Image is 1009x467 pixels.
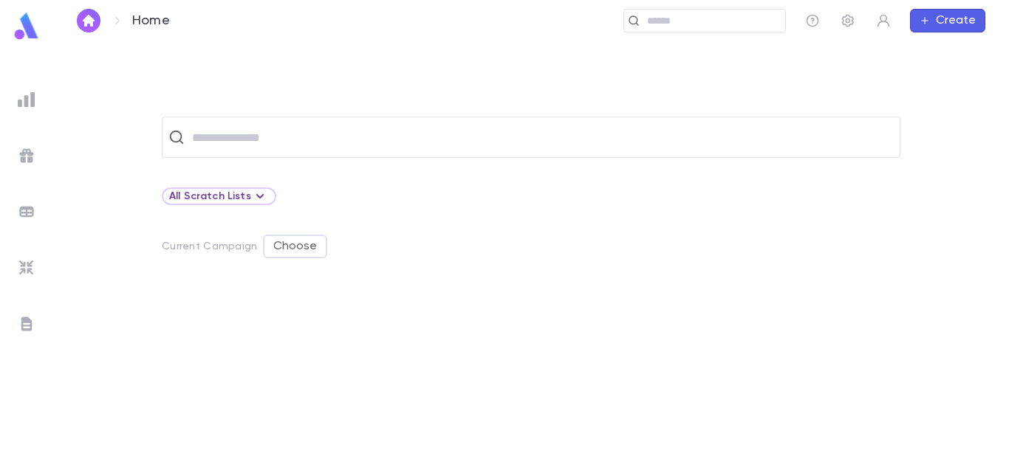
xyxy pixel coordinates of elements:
img: letters_grey.7941b92b52307dd3b8a917253454ce1c.svg [18,315,35,333]
img: reports_grey.c525e4749d1bce6a11f5fe2a8de1b229.svg [18,91,35,108]
div: All Scratch Lists [162,187,276,205]
button: Create [910,9,985,32]
div: All Scratch Lists [169,187,269,205]
img: imports_grey.530a8a0e642e233f2baf0ef88e8c9fcb.svg [18,259,35,277]
img: logo [12,12,41,41]
img: campaigns_grey.99e729a5f7ee94e3726e6486bddda8f1.svg [18,147,35,165]
img: batches_grey.339ca447c9d9533ef1741baa751efc33.svg [18,203,35,221]
button: Choose [263,235,327,258]
img: home_white.a664292cf8c1dea59945f0da9f25487c.svg [80,15,98,27]
p: Current Campaign [162,241,257,252]
p: Home [132,13,170,29]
